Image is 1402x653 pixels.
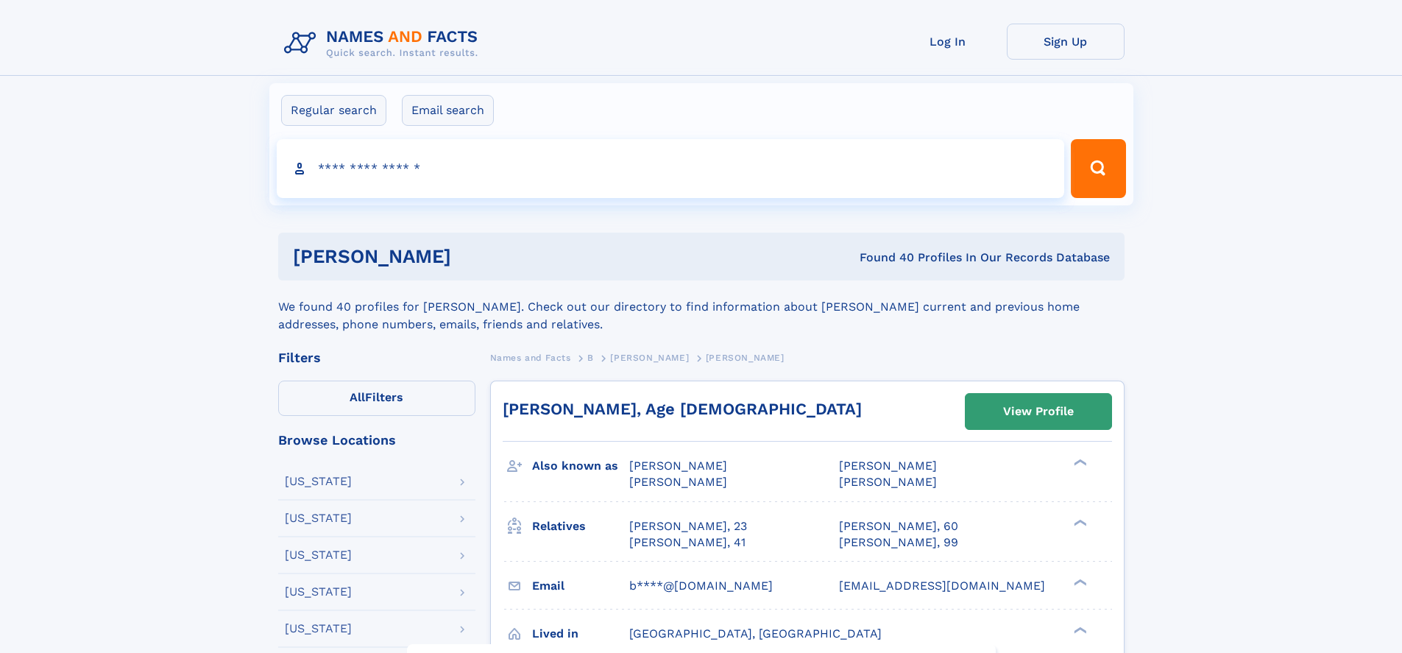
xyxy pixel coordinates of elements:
div: [US_STATE] [285,586,352,598]
a: Sign Up [1007,24,1125,60]
label: Email search [402,95,494,126]
span: [GEOGRAPHIC_DATA], [GEOGRAPHIC_DATA] [629,626,882,640]
a: [PERSON_NAME] [610,348,689,367]
a: [PERSON_NAME], Age [DEMOGRAPHIC_DATA] [503,400,862,418]
div: [US_STATE] [285,549,352,561]
label: Regular search [281,95,386,126]
a: View Profile [966,394,1111,429]
span: [PERSON_NAME] [839,459,937,473]
div: ❯ [1070,577,1088,587]
span: [PERSON_NAME] [629,475,727,489]
h3: Email [532,573,629,599]
div: ❯ [1070,518,1088,527]
a: [PERSON_NAME], 60 [839,518,958,534]
span: [PERSON_NAME] [839,475,937,489]
span: [EMAIL_ADDRESS][DOMAIN_NAME] [839,579,1045,593]
span: [PERSON_NAME] [610,353,689,363]
div: Filters [278,351,475,364]
span: B [587,353,594,363]
a: [PERSON_NAME], 41 [629,534,746,551]
h3: Relatives [532,514,629,539]
div: Found 40 Profiles In Our Records Database [655,250,1110,266]
label: Filters [278,381,475,416]
div: Browse Locations [278,434,475,447]
a: [PERSON_NAME], 99 [839,534,958,551]
div: ❯ [1070,458,1088,467]
div: We found 40 profiles for [PERSON_NAME]. Check out our directory to find information about [PERSON... [278,280,1125,333]
div: [US_STATE] [285,512,352,524]
span: All [350,390,365,404]
img: Logo Names and Facts [278,24,490,63]
a: [PERSON_NAME], 23 [629,518,747,534]
span: [PERSON_NAME] [706,353,785,363]
span: [PERSON_NAME] [629,459,727,473]
h1: [PERSON_NAME] [293,247,656,266]
a: B [587,348,594,367]
button: Search Button [1071,139,1125,198]
div: [US_STATE] [285,623,352,635]
h3: Also known as [532,453,629,479]
h3: Lived in [532,621,629,646]
div: View Profile [1003,395,1074,428]
a: Log In [889,24,1007,60]
div: ❯ [1070,625,1088,635]
a: Names and Facts [490,348,571,367]
div: [US_STATE] [285,476,352,487]
input: search input [277,139,1065,198]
